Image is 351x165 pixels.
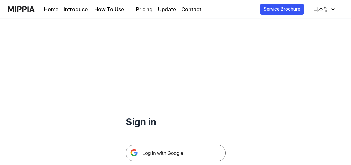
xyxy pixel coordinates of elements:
[136,6,153,14] a: Pricing
[308,3,340,16] button: 日本語
[126,115,226,129] h1: Sign in
[312,5,330,13] div: 日本語
[181,6,201,14] a: Contact
[158,6,176,14] a: Update
[44,6,58,14] a: Home
[64,6,88,14] a: Introduce
[93,6,125,14] div: How To Use
[93,6,131,14] button: How To Use
[260,4,304,15] button: Service Brochure
[126,145,226,161] img: 구글 로그인 버튼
